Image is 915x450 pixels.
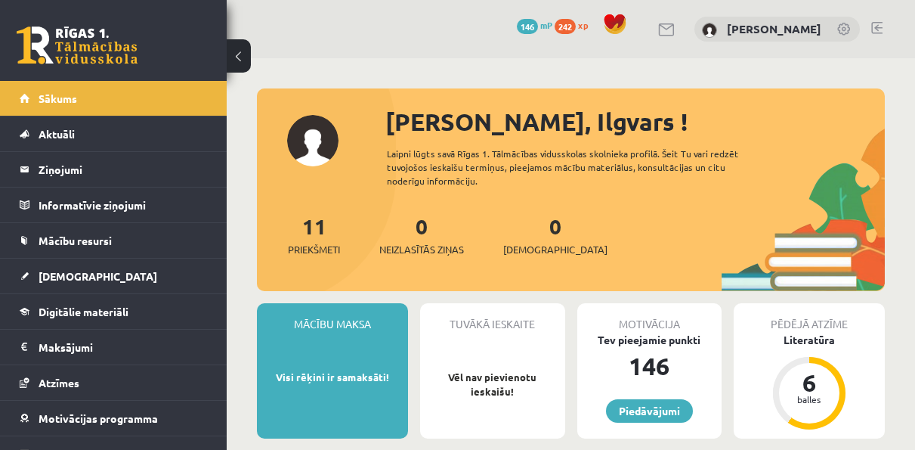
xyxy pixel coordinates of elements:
span: Neizlasītās ziņas [379,242,464,257]
div: Motivācija [577,303,722,332]
span: Mācību resursi [39,234,112,247]
a: [DEMOGRAPHIC_DATA] [20,259,208,293]
legend: Informatīvie ziņojumi [39,188,208,222]
span: Atzīmes [39,376,79,389]
span: [DEMOGRAPHIC_DATA] [503,242,607,257]
a: 242 xp [555,19,595,31]
div: Tev pieejamie punkti [577,332,722,348]
a: Digitālie materiāli [20,294,208,329]
span: Digitālie materiāli [39,305,128,318]
p: Visi rēķini ir samaksāti! [264,370,400,385]
div: Tuvākā ieskaite [420,303,565,332]
span: xp [578,19,588,31]
div: Literatūra [734,332,885,348]
a: Mācību resursi [20,223,208,258]
img: Ilgvars Caucis [702,23,717,38]
span: Sākums [39,92,77,105]
a: Ziņojumi [20,152,208,187]
span: Priekšmeti [288,242,340,257]
a: [PERSON_NAME] [727,21,821,36]
div: 146 [577,348,722,384]
a: Atzīmes [20,365,208,400]
a: Rīgas 1. Tālmācības vidusskola [17,26,138,64]
a: 0[DEMOGRAPHIC_DATA] [503,213,607,257]
legend: Maksājumi [39,330,208,365]
div: balles [787,395,832,404]
span: Motivācijas programma [39,411,158,425]
a: 146 mP [517,19,552,31]
a: 11Priekšmeti [288,213,340,257]
p: Vēl nav pievienotu ieskaišu! [428,370,558,399]
span: 146 [517,19,538,34]
a: Literatūra 6 balles [734,332,885,432]
a: Piedāvājumi [606,399,693,423]
div: Mācību maksa [257,303,408,332]
legend: Ziņojumi [39,152,208,187]
div: 6 [787,371,832,395]
div: Laipni lūgts savā Rīgas 1. Tālmācības vidusskolas skolnieka profilā. Šeit Tu vari redzēt tuvojošo... [387,147,764,188]
a: Sākums [20,81,208,116]
span: [DEMOGRAPHIC_DATA] [39,269,157,283]
div: [PERSON_NAME], Ilgvars ! [385,104,885,140]
div: Pēdējā atzīme [734,303,885,332]
a: Informatīvie ziņojumi [20,188,208,222]
a: Maksājumi [20,330,208,365]
a: 0Neizlasītās ziņas [379,213,464,257]
a: Motivācijas programma [20,401,208,436]
span: 242 [555,19,576,34]
span: mP [540,19,552,31]
a: Aktuāli [20,116,208,151]
span: Aktuāli [39,127,75,141]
